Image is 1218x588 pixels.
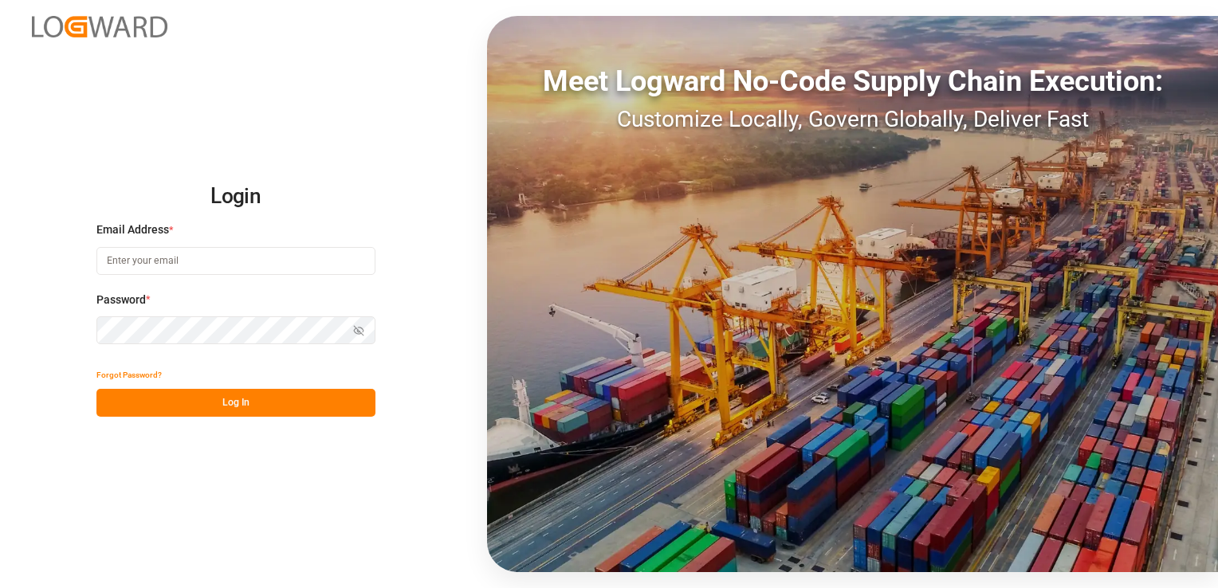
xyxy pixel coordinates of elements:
div: Meet Logward No-Code Supply Chain Execution: [487,60,1218,103]
div: Customize Locally, Govern Globally, Deliver Fast [487,103,1218,136]
h2: Login [96,171,375,222]
button: Forgot Password? [96,361,162,389]
input: Enter your email [96,247,375,275]
span: Email Address [96,221,169,238]
span: Password [96,292,146,308]
button: Log In [96,389,375,417]
img: Logward_new_orange.png [32,16,167,37]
